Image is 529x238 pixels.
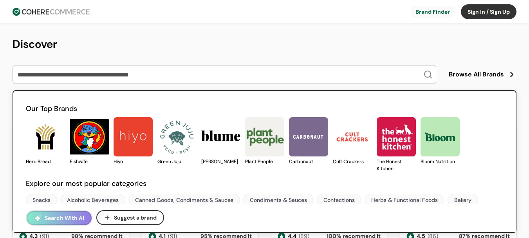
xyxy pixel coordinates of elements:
[250,196,307,204] div: Condiments & Sauces
[96,210,164,225] button: Suggest a brand
[26,194,57,206] a: Snacks
[32,196,51,204] div: Snacks
[27,211,92,225] button: Search With AI
[371,196,438,204] div: Herbs & Functional Foods
[317,194,361,206] a: Confections
[13,37,57,51] span: Discover
[243,194,314,206] a: Condiments & Sauces
[448,194,478,206] a: Bakery
[128,194,240,206] a: Canned Goods, Condiments & Sauces
[323,196,355,204] div: Confections
[13,8,90,16] img: Cohere Logo
[449,70,504,79] span: Browse All Brands
[454,196,471,204] div: Bakery
[365,194,444,206] a: Herbs & Functional Foods
[461,4,516,19] button: Sign In / Sign Up
[135,196,233,204] div: Canned Goods, Condiments & Sauces
[60,194,125,206] a: Alcoholic Beverages
[449,70,516,79] a: Browse All Brands
[26,178,503,189] h2: Explore our most popular categories
[26,104,503,114] h2: Our Top Brands
[67,196,119,204] div: Alcoholic Beverages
